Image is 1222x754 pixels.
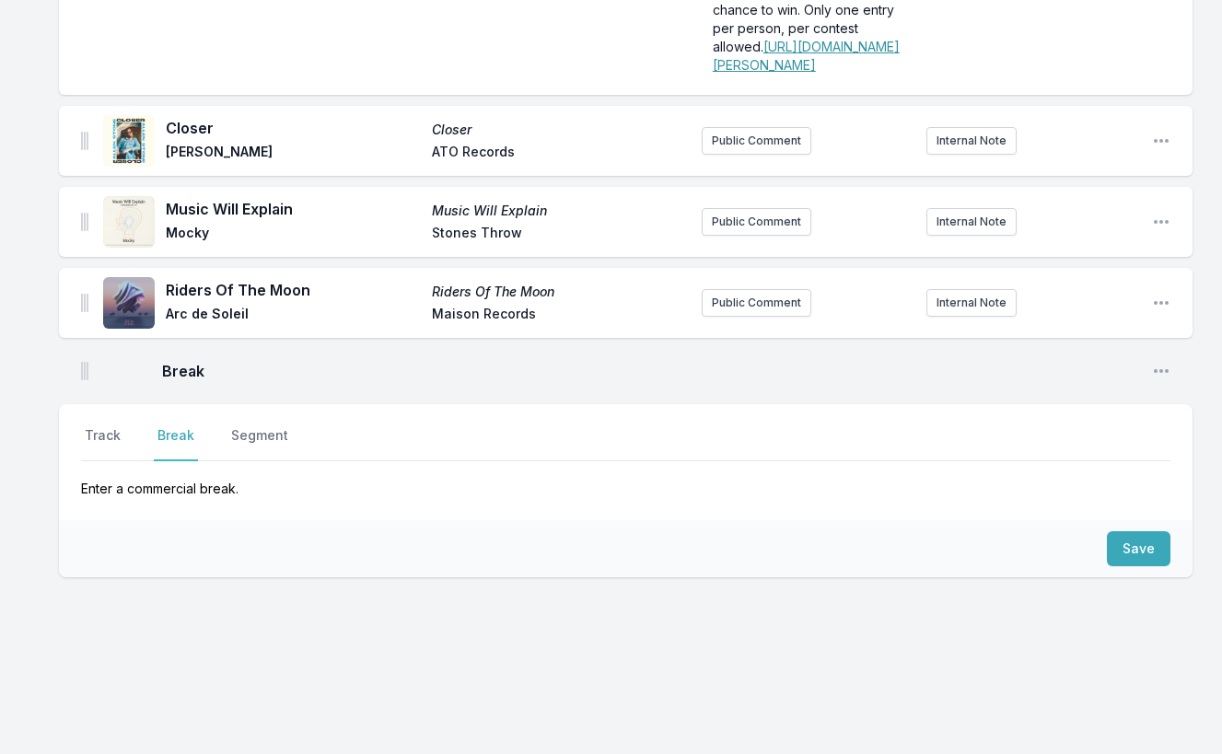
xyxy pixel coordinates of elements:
[81,132,88,150] img: Drag Handle
[166,305,421,327] span: Arc de Soleil
[166,224,421,246] span: Mocky
[166,143,421,165] span: [PERSON_NAME]
[702,127,811,155] button: Public Comment
[103,115,155,167] img: Closer
[816,56,831,71] img: Open link in new window
[103,277,155,329] img: Riders Of The Moon
[166,279,421,301] span: Riders Of The Moon
[227,426,292,461] button: Segment
[432,224,687,246] span: Stones Throw
[702,289,811,317] button: Public Comment
[81,294,88,312] img: Drag Handle
[1152,362,1170,380] button: Open playlist item options
[432,283,687,301] span: Riders Of The Moon
[926,289,1017,317] button: Internal Note
[926,127,1017,155] button: Internal Note
[1152,132,1170,150] button: Open playlist item options
[81,362,88,380] img: Drag Handle
[166,117,421,139] span: Closer
[926,208,1017,236] button: Internal Note
[432,143,687,165] span: ATO Records
[432,305,687,327] span: Maison Records
[1152,213,1170,231] button: Open playlist item options
[103,196,155,248] img: Music Will Explain
[81,426,124,461] button: Track
[702,208,811,236] button: Public Comment
[432,202,687,220] span: Music Will Explain
[81,461,1170,498] p: Enter a commercial break.
[1107,531,1170,566] button: Save
[432,121,687,139] span: Closer
[1152,294,1170,312] button: Open playlist item options
[166,198,421,220] span: Music Will Explain
[154,426,198,461] button: Break
[81,213,88,231] img: Drag Handle
[162,360,1137,382] span: Break
[713,39,900,73] a: [URL][DOMAIN_NAME][PERSON_NAME]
